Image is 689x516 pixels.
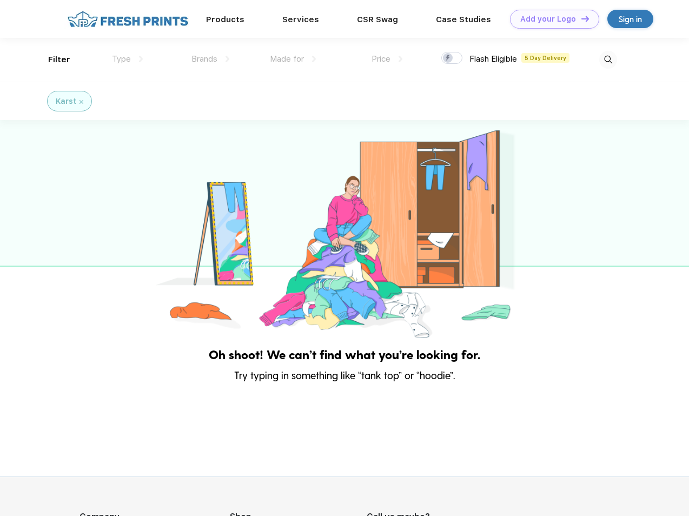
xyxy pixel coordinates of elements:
a: Sign in [607,10,653,28]
img: fo%20logo%202.webp [64,10,191,29]
span: Price [372,54,390,64]
div: Sign in [619,13,642,25]
div: Filter [48,54,70,66]
img: DT [581,16,589,22]
img: dropdown.png [139,56,143,62]
img: dropdown.png [226,56,229,62]
span: Made for [270,54,304,64]
a: Services [282,15,319,24]
div: Karst [56,96,76,107]
div: Add your Logo [520,15,576,24]
a: Products [206,15,244,24]
span: Type [112,54,131,64]
img: filter_cancel.svg [79,100,83,104]
img: desktop_search.svg [599,51,617,69]
img: dropdown.png [312,56,316,62]
a: CSR Swag [357,15,398,24]
span: 5 Day Delivery [521,53,569,63]
span: Brands [191,54,217,64]
span: Flash Eligible [469,54,517,64]
img: dropdown.png [399,56,402,62]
